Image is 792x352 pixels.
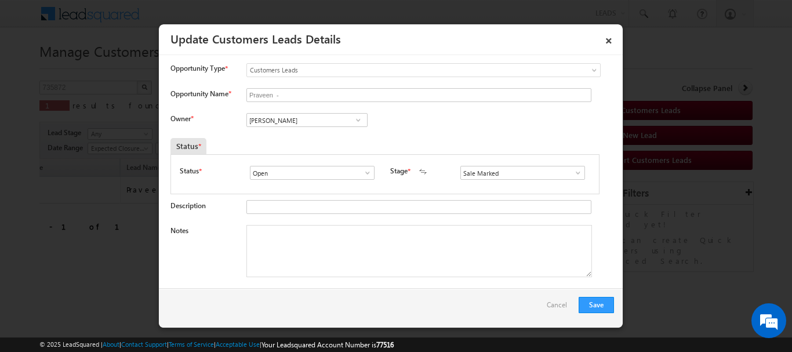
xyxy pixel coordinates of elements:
span: Customers Leads [247,65,553,75]
textarea: Type your message and hit 'Enter' [15,107,212,262]
img: d_60004797649_company_0_60004797649 [20,61,49,76]
a: Terms of Service [169,340,214,348]
a: Show All Items [351,114,365,126]
em: Start Chat [158,272,210,288]
a: Acceptable Use [216,340,260,348]
label: Status [180,166,199,176]
input: Type to Search [250,166,375,180]
div: Minimize live chat window [190,6,218,34]
a: Contact Support [121,340,167,348]
label: Owner [170,114,193,123]
div: Status [170,138,206,154]
label: Stage [390,166,408,176]
a: × [599,28,619,49]
label: Notes [170,226,188,235]
span: © 2025 LeadSquared | | | | | [39,339,394,350]
span: 77516 [376,340,394,349]
input: Type to Search [460,166,585,180]
span: Opportunity Type [170,63,225,74]
a: Update Customers Leads Details [170,30,341,46]
a: Cancel [547,297,573,319]
span: Your Leadsquared Account Number is [261,340,394,349]
label: Opportunity Name [170,89,231,98]
input: Type to Search [246,113,368,127]
a: Customers Leads [246,63,601,77]
a: Show All Items [568,167,582,179]
div: Chat with us now [60,61,195,76]
button: Save [579,297,614,313]
a: About [103,340,119,348]
a: Show All Items [357,167,372,179]
label: Description [170,201,206,210]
